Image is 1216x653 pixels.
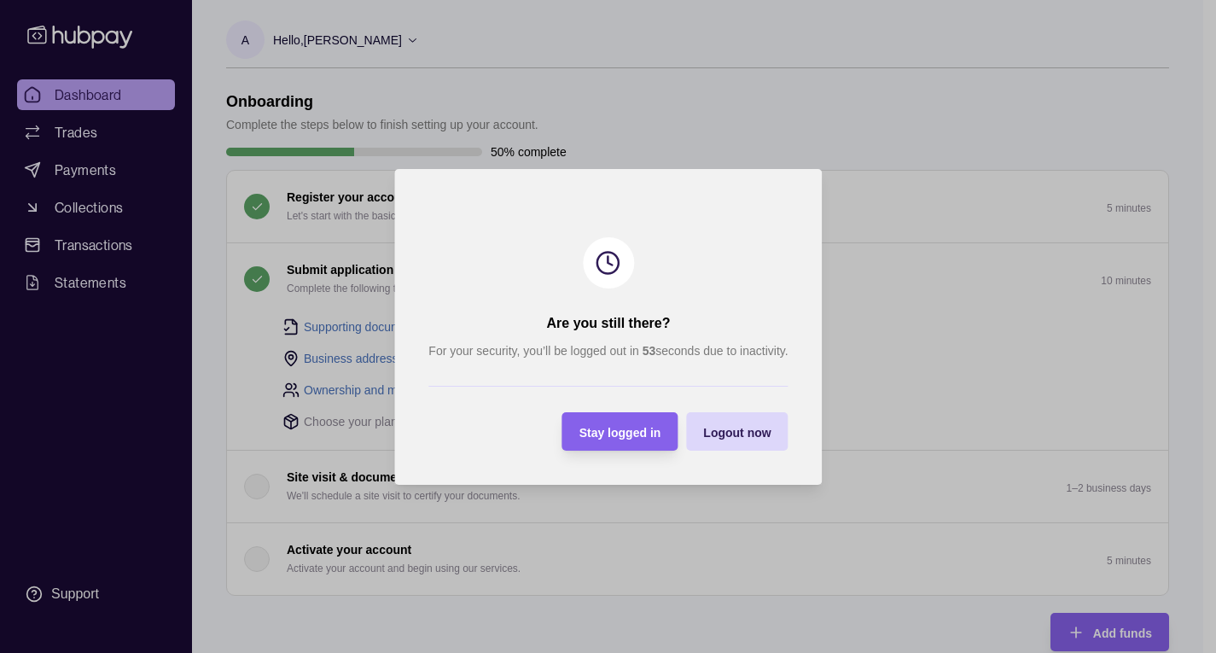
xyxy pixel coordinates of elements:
p: For your security, you’ll be logged out in seconds due to inactivity. [428,341,788,360]
strong: 53 [642,344,655,358]
h2: Are you still there? [546,314,670,333]
button: Stay logged in [561,412,678,451]
button: Logout now [686,412,788,451]
span: Logout now [703,425,771,439]
span: Stay logged in [579,425,660,439]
